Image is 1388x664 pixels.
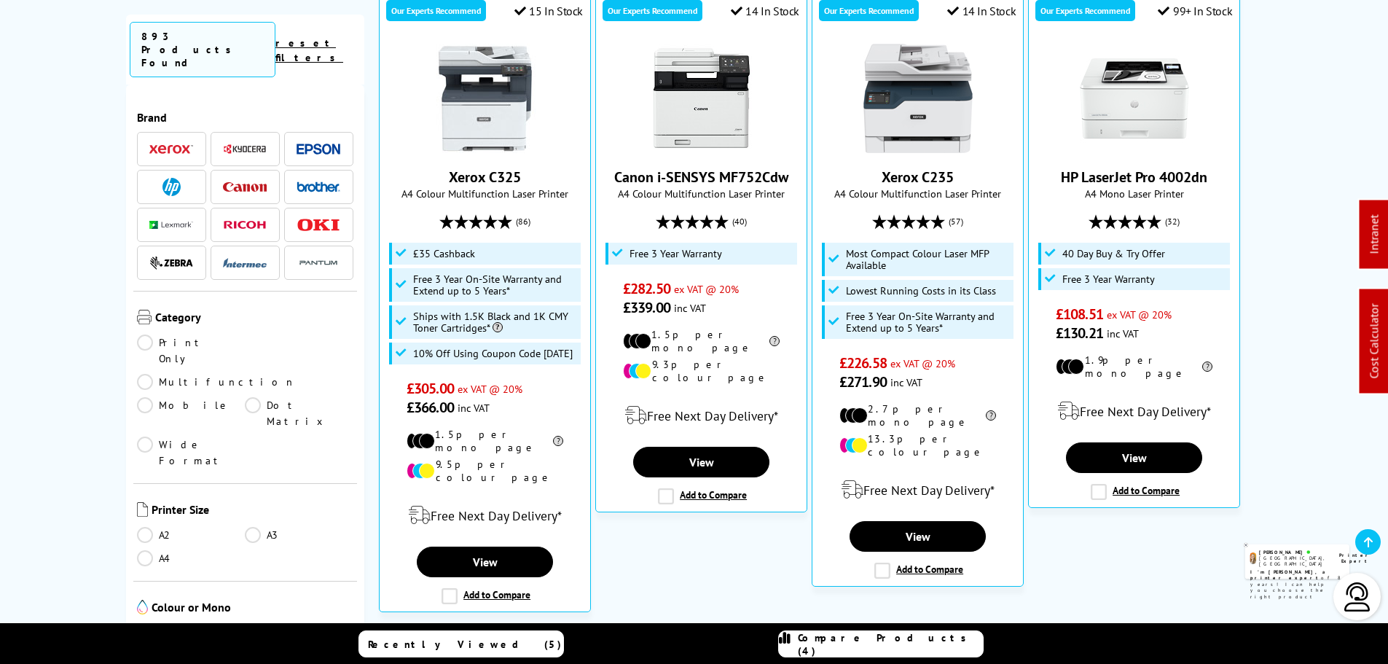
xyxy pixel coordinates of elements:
[223,221,267,229] img: Ricoh
[674,282,739,296] span: ex VAT @ 20%
[223,178,267,196] a: Canon
[623,328,780,354] li: 1.5p per mono page
[1165,208,1180,235] span: (32)
[1062,273,1155,285] span: Free 3 Year Warranty
[137,550,246,566] a: A4
[603,187,799,200] span: A4 Colour Multifunction Laser Printer
[458,401,490,415] span: inc VAT
[623,279,670,298] span: £282.50
[297,144,340,155] img: Epson
[1130,542,1144,567] img: amy-livechat.png
[846,248,1011,271] span: Most Compact Colour Laser MFP Available
[413,310,578,334] span: Ships with 1.5K Black and 1K CMY Toner Cartridges*
[674,301,706,315] span: inc VAT
[614,168,788,187] a: Canon i-SENSYS MF752Cdw
[155,310,354,327] span: Category
[137,437,246,469] a: Wide Format
[137,110,354,125] span: Brand
[630,248,722,259] span: Free 3 Year Warranty
[633,447,769,477] a: View
[514,4,583,18] div: 15 In Stock
[149,144,193,155] img: Xerox
[1056,305,1103,324] span: £108.51
[407,398,454,417] span: £366.00
[431,141,540,156] a: Xerox C325
[149,216,193,234] a: Lexmark
[245,397,353,429] a: Dot Matrix
[407,458,563,484] li: 9.5p per colour page
[407,379,454,398] span: £305.00
[1080,141,1189,156] a: HP LaserJet Pro 4002dn
[1056,354,1212,380] li: 1.9p per mono page
[1056,324,1103,343] span: £130.21
[882,168,954,187] a: Xerox C235
[297,216,340,234] a: OKI
[413,348,573,359] span: 10% Off Using Coupon Code [DATE]
[458,382,522,396] span: ex VAT @ 20%
[137,374,296,390] a: Multifunction
[417,547,552,577] a: View
[297,219,340,231] img: OKI
[623,358,780,384] li: 9.3p per colour page
[778,630,984,657] a: Compare Products (4)
[732,208,747,235] span: (40)
[223,216,267,234] a: Ricoh
[223,182,267,192] img: Canon
[442,588,530,604] label: Add to Compare
[1150,534,1309,547] div: [PERSON_NAME]
[1150,547,1309,574] div: [GEOGRAPHIC_DATA], [GEOGRAPHIC_DATA]
[647,44,756,153] img: Canon i-SENSYS MF752Cdw
[368,638,562,651] span: Recently Viewed (5)
[297,178,340,196] a: Brother
[1158,4,1232,18] div: 99+ In Stock
[731,4,799,18] div: 14 In Stock
[1091,484,1180,500] label: Add to Compare
[846,310,1011,334] span: Free 3 Year On-Site Warranty and Extend up to 5 Years*
[1367,304,1381,379] a: Cost Calculator
[623,298,670,317] span: £339.00
[949,208,963,235] span: (57)
[1080,44,1189,153] img: HP LaserJet Pro 4002dn
[863,44,973,153] img: Xerox C235
[413,273,578,297] span: Free 3 Year On-Site Warranty and Extend up to 5 Years*
[1130,577,1300,604] b: I'm [PERSON_NAME], a printer expert
[820,469,1016,510] div: modal_delivery
[223,254,267,272] a: Intermec
[358,630,564,657] a: Recently Viewed (5)
[890,356,955,370] span: ex VAT @ 20%
[297,254,340,272] img: Pantum
[137,502,148,517] img: Printer Size
[1066,442,1201,473] a: View
[820,187,1016,200] span: A4 Colour Multifunction Laser Printer
[387,187,583,200] span: A4 Colour Multifunction Laser Printer
[647,141,756,156] a: Canon i-SENSYS MF752Cdw
[413,248,475,259] span: £35 Cashback
[130,22,275,77] span: 893 Products Found
[275,36,343,64] a: reset filters
[152,502,354,520] span: Printer Size
[387,495,583,536] div: modal_delivery
[1367,215,1381,254] a: Intranet
[245,527,353,543] a: A3
[449,168,521,187] a: Xerox C325
[1062,248,1165,259] span: 40 Day Buy & Try Offer
[137,600,148,614] img: Colour or Mono
[149,178,193,196] a: HP
[137,335,246,367] a: Print Only
[874,563,963,579] label: Add to Compare
[947,4,1016,18] div: 14 In Stock
[162,178,181,196] img: HP
[1036,391,1232,431] div: modal_delivery
[850,521,985,552] a: View
[890,375,922,389] span: inc VAT
[516,208,530,235] span: (86)
[839,354,887,372] span: £226.58
[846,285,996,297] span: Lowest Running Costs in its Class
[1343,582,1372,612] img: user-headset-light.svg
[223,140,267,158] a: Kyocera
[431,44,540,153] img: Xerox C325
[1036,187,1232,200] span: A4 Mono Laser Printer
[149,254,193,272] a: Zebra
[149,221,193,230] img: Lexmark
